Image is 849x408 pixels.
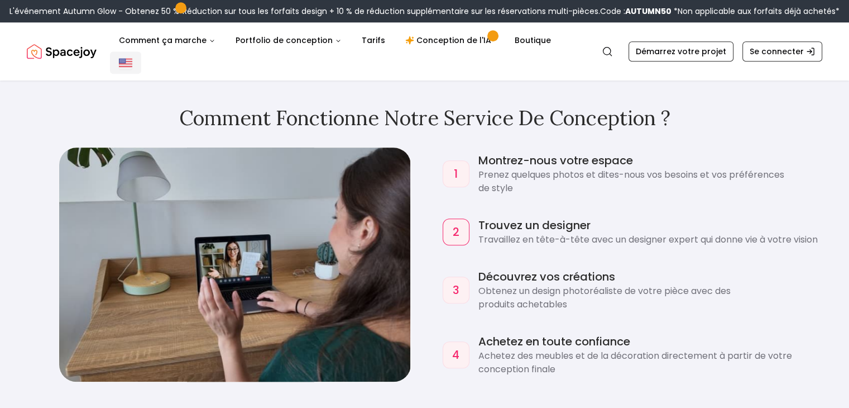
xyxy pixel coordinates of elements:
[453,282,459,298] font: 3
[454,166,458,182] font: 1
[478,168,784,194] font: Prenez quelques photos et dites-nous vos besoins et vos préférences de style
[438,329,823,381] div: Achetez en toute confiance - Achetez des meubles et des décorations directement à partir de votre...
[453,224,459,240] font: 2
[438,148,823,200] div: Montrez-nous votre espace - Prenez quelques photos et dites-nous vos besoins et vos préférences d...
[478,153,633,168] font: Montrez-nous votre espace
[742,41,822,61] a: Se connecter
[452,347,459,363] font: 4
[636,46,726,57] font: Démarrez votre projet
[478,334,630,349] font: Achetez en toute confiance
[119,35,207,46] font: Comment ça marche
[227,29,351,51] button: Portfolio de conception
[353,29,394,51] a: Tarifs
[674,6,840,17] font: *Non applicable aux forfaits déjà achetés*
[27,22,822,80] nav: Mondial
[27,40,97,63] a: Joie spatiale
[600,6,625,17] font: Code :
[59,148,410,382] img: Représentation visuelle de Get Matched with a Designer
[236,35,333,46] font: Portfolio de conception
[629,41,733,61] a: Démarrez votre projet
[750,46,804,57] font: Se connecter
[478,284,731,311] font: Obtenez un design photoréaliste de votre pièce avec des produits achetables
[625,6,671,17] font: AUTUMN50
[179,105,670,131] font: Comment fonctionne notre service de conception ?
[438,264,823,316] div: Découvrez vos créations - Obtenez un design photoréaliste de votre pièce avec des produits acheta...
[515,35,551,46] font: Boutique
[416,35,491,46] font: Conception de l'IA
[110,29,560,51] nav: Principal
[9,6,179,17] font: L'événement Autumn Glow - Obtenez 50 %
[478,217,591,233] font: Trouvez un designer
[183,6,600,17] font: Réduction sur tous les forfaits design + 10 % de réduction supplémentaire sur les réservations mu...
[59,147,411,382] div: Visualisation des services
[27,40,97,63] img: Logo de Spacejoy
[396,29,503,51] a: Conception de l'IA
[478,349,792,376] font: Achetez des meubles et de la décoration directement à partir de votre conception finale
[506,29,560,51] a: Boutique
[119,56,132,69] img: États-Unis
[478,269,615,284] font: Découvrez vos créations
[362,35,385,46] font: Tarifs
[478,233,818,246] font: Travaillez en tête-à-tête avec un designer expert qui donne vie à votre vision
[438,213,823,251] div: Trouvez un designer - Travaillez en tête-à-tête avec un designer expert qui donne vie à votre vision
[110,29,224,51] button: Comment ça marche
